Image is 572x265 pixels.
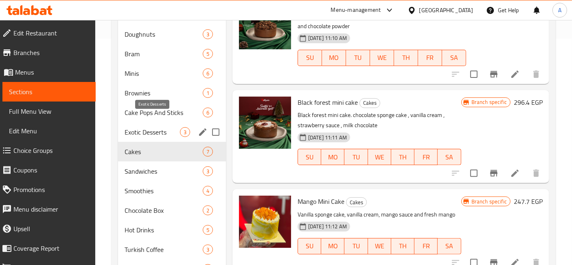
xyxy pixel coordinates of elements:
a: Edit menu item [510,168,520,178]
span: FR [418,240,434,252]
button: delete [526,64,546,84]
span: Coupons [13,165,89,175]
span: Branch specific [468,198,510,205]
span: TH [394,240,411,252]
span: Edit Menu [9,126,89,136]
a: Full Menu View [2,102,96,121]
span: Bram [125,49,203,59]
button: SU [298,50,322,66]
a: Edit menu item [510,69,520,79]
span: TH [397,52,415,64]
span: Black forest mini cake [298,96,358,108]
span: Exotic Desserts [125,127,180,137]
span: Hot Drinks [125,225,203,235]
button: SA [442,50,466,66]
span: MO [324,240,341,252]
span: SU [301,52,319,64]
span: 3 [203,168,213,175]
h6: 247.7 EGP [514,196,543,207]
div: [GEOGRAPHIC_DATA] [419,6,473,15]
span: Full Menu View [9,106,89,116]
div: Cakes7 [118,142,226,161]
button: TH [391,238,414,254]
span: 4 [203,187,213,195]
span: Edit Restaurant [13,28,89,38]
button: MO [321,238,344,254]
button: MO [321,149,344,165]
span: Turkish Coffee [125,245,203,254]
span: Mango Mini Cake [298,195,344,208]
span: 3 [203,31,213,38]
span: 2 [203,207,213,214]
span: 7 [203,148,213,156]
div: items [203,49,213,59]
span: SU [301,151,318,163]
span: TU [348,240,364,252]
span: Smoothies [125,186,203,196]
span: 1 [203,89,213,97]
span: TH [394,151,411,163]
button: edit [197,126,209,138]
div: Exotic Desserts3edit [118,122,226,142]
div: Turkish Coffee3 [118,240,226,259]
button: delete [526,163,546,183]
div: Doughnuts3 [118,24,226,44]
span: 6 [203,70,213,77]
div: items [203,88,213,98]
p: Black forest mini cake. chocolate sponge cake , vanilla cream , strawberry sauce , milk chocolate [298,110,461,130]
span: Branches [13,48,89,57]
div: items [203,29,213,39]
span: Cake Pops And Sticks [125,108,203,117]
span: Coverage Report [13,243,89,253]
button: FR [414,238,438,254]
button: SA [438,238,461,254]
span: A [558,6,561,15]
span: TU [348,151,364,163]
button: MO [322,50,346,66]
div: Minis [125,68,203,78]
div: Smoothies4 [118,181,226,201]
span: Cakes [125,147,203,157]
a: Edit Menu [2,121,96,141]
button: TH [394,50,418,66]
span: Select to update [465,165,482,182]
span: Doughnuts [125,29,203,39]
button: FR [414,149,438,165]
button: TU [346,50,370,66]
button: SU [298,238,321,254]
div: Hot Drinks5 [118,220,226,240]
div: Menu-management [331,5,381,15]
span: Menus [15,67,89,77]
button: Branch-specific-item [484,64,504,84]
div: items [203,166,213,176]
span: SA [441,151,458,163]
h6: 296.4 EGP [514,97,543,108]
div: items [203,108,213,117]
span: Menu disclaimer [13,204,89,214]
span: Chocolate Box [125,205,203,215]
div: items [203,68,213,78]
button: WE [368,149,391,165]
div: Cakes [346,197,367,207]
span: Brownies [125,88,203,98]
button: WE [368,238,391,254]
span: FR [421,52,439,64]
span: SU [301,240,318,252]
p: Chocolate sponge cake, Nutella cream, Nutella sauce, chocolate milk and chocolate powder [298,11,466,31]
span: MO [324,151,341,163]
span: Sandwiches [125,166,203,176]
button: Branch-specific-item [484,163,504,183]
span: WE [371,240,388,252]
span: SA [441,240,458,252]
div: Minis6 [118,64,226,83]
button: SU [298,149,321,165]
span: Sections [9,87,89,97]
button: WE [370,50,394,66]
div: items [203,225,213,235]
span: [DATE] 11:10 AM [305,34,350,42]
